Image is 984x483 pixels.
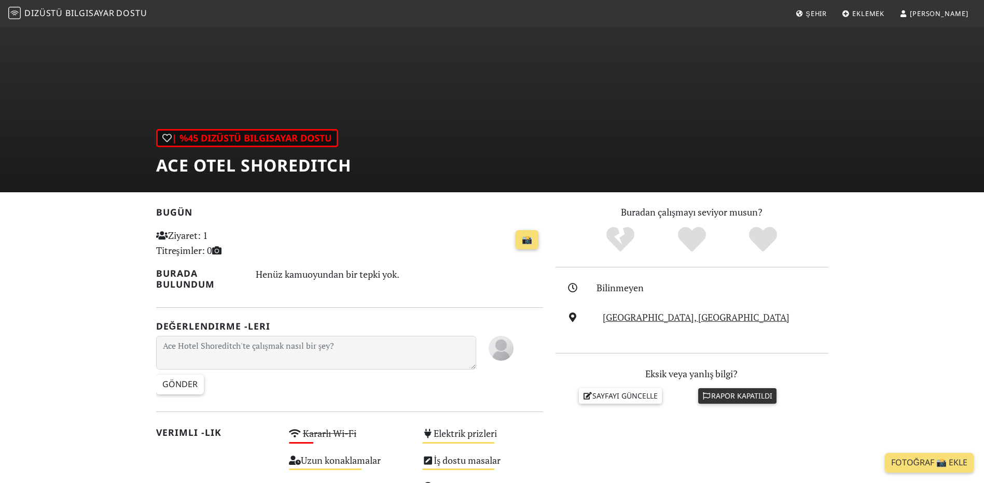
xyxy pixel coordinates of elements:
font: Uzun konaklamalar [301,454,381,466]
font: Rapor kapatıldı [711,391,772,401]
div: Hayır [585,225,656,254]
h2: Değerlendirme -leri [156,321,543,332]
a: Rapor kapatıldı [698,388,777,404]
font: Ziyaret: 1 Titreşimler: 0 [156,229,212,257]
span: Dizüstü Bilgisayar [24,7,115,19]
p: Eksik veya yanlış bilgi? [556,366,828,381]
span: Şehir [806,9,827,18]
a: Sayfayı güncelle [579,388,662,404]
div: Evet [656,225,728,254]
p: Buradan çalışmayı seviyor musun? [556,205,828,220]
h2: Bugün [156,207,543,222]
s: Kararlı Wi-Fi [303,427,356,439]
h1: Ace Otel Shoreditch [156,155,351,175]
span: [PERSON_NAME] [910,9,968,18]
a: 📸 [516,230,538,250]
a: Dizüstü Bilgisayar Dostu Dizüstü BilgisayarDostu [8,5,147,23]
div: Kesinlikle! [727,225,799,254]
img: blank-535327c66bd565773addf3077783bbfce4b00ec00e9fd257753287c682c7fa38.png [489,336,514,361]
font: Elektrik prizleri [434,427,497,439]
span: Dostu [116,7,147,19]
a: Eklemek [838,4,889,23]
div: Bilinmeyen [597,280,834,295]
font: İş dostu masalar [434,454,501,466]
a: Fotoğraf 📸 ekle [885,453,974,473]
a: [PERSON_NAME] [895,4,973,23]
a: Şehir [791,4,831,23]
font: Sayfayı güncelle [592,391,658,401]
div: Henüz kamuoyundan bir tepki yok. [256,266,543,282]
a: [GEOGRAPHIC_DATA], [GEOGRAPHIC_DATA] [603,311,789,323]
h2: Burada bulundum [156,268,244,290]
h2: Verimli -lik [156,427,277,438]
img: Dizüstü Bilgisayar Dostu [8,7,21,19]
input: Gönder [156,375,204,394]
span: Eklemek [852,9,884,18]
font: | %45 Dizüstü Bilgisayar Dostu [172,132,332,144]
